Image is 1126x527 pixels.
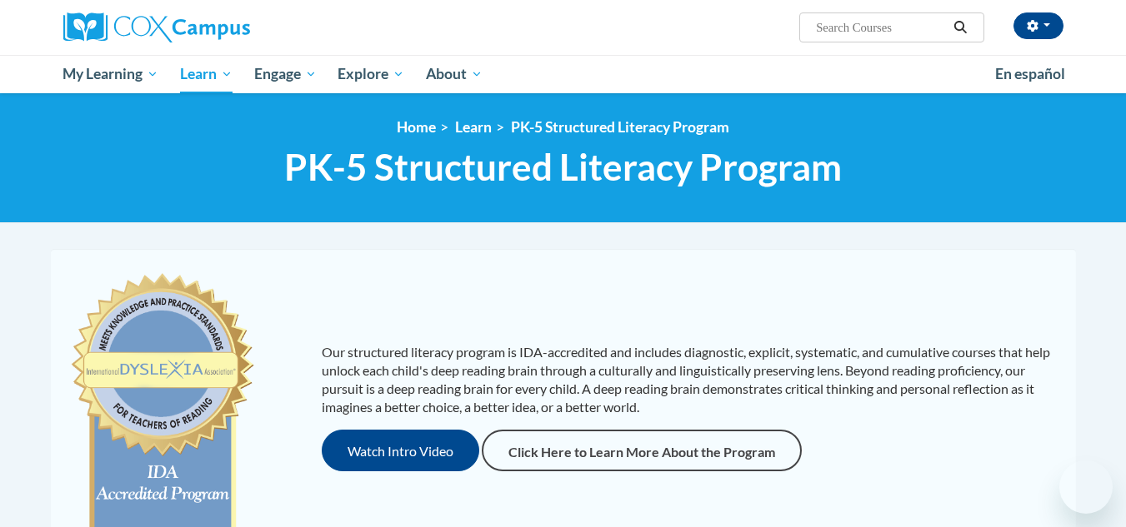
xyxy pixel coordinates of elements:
[426,64,483,84] span: About
[327,55,415,93] a: Explore
[63,64,158,84] span: My Learning
[284,145,842,189] span: PK-5 Structured Literacy Program
[482,430,802,471] a: Click Here to Learn More About the Program
[53,55,170,93] a: My Learning
[415,55,493,93] a: About
[814,17,948,37] input: Search Courses
[243,55,328,93] a: Engage
[511,118,729,136] a: PK-5 Structured Literacy Program
[1059,460,1113,514] iframe: Button to launch messaging window
[180,64,233,84] span: Learn
[254,64,317,84] span: Engage
[1013,12,1063,39] button: Account Settings
[169,55,243,93] a: Learn
[948,17,973,37] button: Search
[322,430,479,471] button: Watch Intro Video
[338,64,404,84] span: Explore
[322,343,1059,416] p: Our structured literacy program is IDA-accredited and includes diagnostic, explicit, systematic, ...
[63,12,250,42] img: Cox Campus
[995,65,1065,82] span: En español
[397,118,436,136] a: Home
[455,118,492,136] a: Learn
[984,57,1076,92] a: En español
[63,12,380,42] a: Cox Campus
[38,55,1088,93] div: Main menu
